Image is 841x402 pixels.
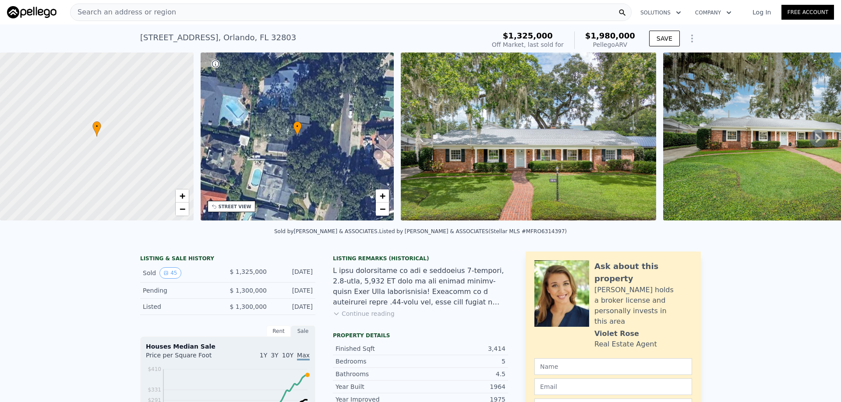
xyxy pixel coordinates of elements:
[380,203,385,214] span: −
[742,8,781,17] a: Log In
[401,52,656,220] img: Sale: 147603119 Parcel: 47983617
[333,255,508,262] div: Listing Remarks (Historical)
[336,370,420,378] div: Bathrooms
[176,203,189,216] a: Zoom out
[293,121,302,136] div: •
[585,31,635,40] span: $1,980,000
[336,357,420,366] div: Bedrooms
[534,358,692,375] input: Name
[649,31,680,46] button: SAVE
[376,189,389,203] a: Zoom in
[140,255,315,264] div: LISTING & SALE HISTORY
[92,121,101,136] div: •
[688,5,739,21] button: Company
[420,344,505,353] div: 3,414
[333,266,508,308] div: L ipsu dolorsitame co adi e seddoeius 7-tempori, 2.8-utla, 5,932 ET dolo ma ali enimad minimv-qui...
[594,339,657,350] div: Real Estate Agent
[274,228,379,234] div: Sold by [PERSON_NAME] & ASSOCIATES .
[376,203,389,216] a: Zoom out
[179,190,185,201] span: +
[159,267,181,279] button: View historical data
[146,342,310,351] div: Houses Median Sale
[420,357,505,366] div: 5
[585,40,635,49] div: Pellego ARV
[219,203,251,210] div: STREET VIEW
[492,40,564,49] div: Off Market, last sold for
[230,303,267,310] span: $ 1,300,000
[534,378,692,395] input: Email
[143,302,221,311] div: Listed
[148,366,161,372] tspan: $410
[260,352,267,359] span: 1Y
[148,387,161,393] tspan: $331
[92,122,101,130] span: •
[179,203,185,214] span: −
[266,325,291,337] div: Rent
[594,260,692,285] div: Ask about this property
[333,309,395,318] button: Continue reading
[7,6,57,18] img: Pellego
[143,267,221,279] div: Sold
[271,352,278,359] span: 3Y
[633,5,688,21] button: Solutions
[274,267,313,279] div: [DATE]
[420,382,505,391] div: 1964
[146,351,228,365] div: Price per Square Foot
[379,228,567,234] div: Listed by [PERSON_NAME] & ASSOCIATES (Stellar MLS #MFRO6314397)
[683,30,701,47] button: Show Options
[503,31,553,40] span: $1,325,000
[297,352,310,360] span: Max
[176,189,189,203] a: Zoom in
[781,5,834,20] a: Free Account
[293,122,302,130] span: •
[274,302,313,311] div: [DATE]
[336,344,420,353] div: Finished Sqft
[143,286,221,295] div: Pending
[594,285,692,327] div: [PERSON_NAME] holds a broker license and personally invests in this area
[140,31,296,44] div: [STREET_ADDRESS] , Orlando , FL 32803
[336,382,420,391] div: Year Built
[594,329,639,339] div: Violet Rose
[333,332,508,339] div: Property details
[380,190,385,201] span: +
[230,268,267,275] span: $ 1,325,000
[274,286,313,295] div: [DATE]
[291,325,315,337] div: Sale
[230,287,267,294] span: $ 1,300,000
[282,352,293,359] span: 10Y
[420,370,505,378] div: 4.5
[71,7,176,17] span: Search an address or region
